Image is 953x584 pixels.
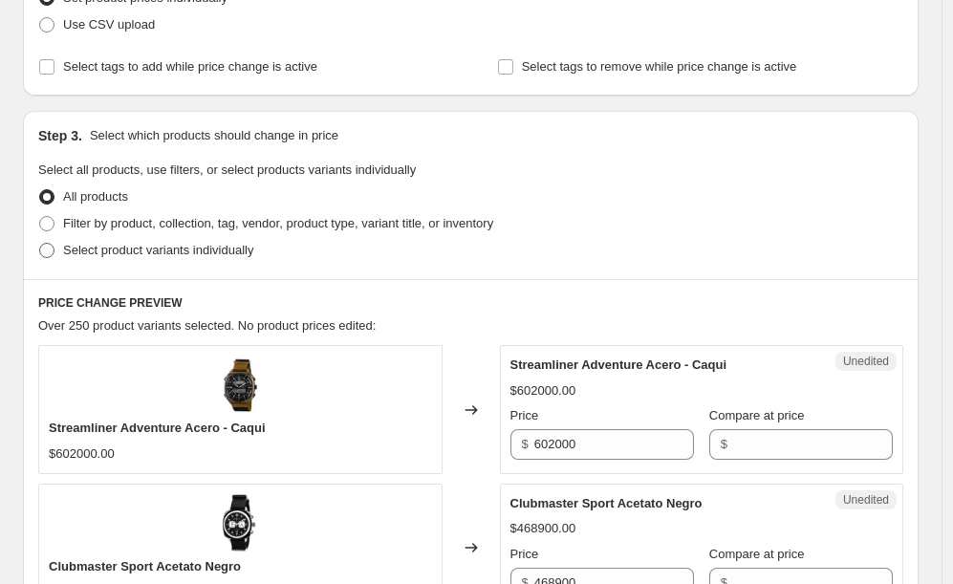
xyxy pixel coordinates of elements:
span: Compare at price [709,547,805,561]
span: All products [63,189,128,204]
span: $ [721,437,727,451]
div: $602000.00 [49,444,115,464]
h6: PRICE CHANGE PREVIEW [38,295,903,311]
span: Select tags to add while price change is active [63,59,317,74]
span: Select product variants individually [63,243,253,257]
img: Streamliner-Adventure-221144.SPK_.AD_.5.VBZ_80x.jpg [211,356,269,413]
p: Select which products should change in price [90,126,338,145]
span: Select tags to remove while price change is active [522,59,797,74]
div: $602000.00 [510,381,576,400]
img: 17142.SA.BS.1.NB-web_80x.jpg [211,494,269,552]
span: Unedited [843,354,889,369]
span: Price [510,408,539,422]
span: Price [510,547,539,561]
span: Compare at price [709,408,805,422]
span: Over 250 product variants selected. No product prices edited: [38,318,376,333]
div: $468900.00 [510,519,576,538]
span: Filter by product, collection, tag, vendor, product type, variant title, or inventory [63,216,493,230]
span: $ [522,437,529,451]
span: Select all products, use filters, or select products variants individually [38,162,416,177]
h2: Step 3. [38,126,82,145]
span: Streamliner Adventure Acero - Caqui [510,357,727,372]
span: Clubmaster Sport Acetato Negro [49,559,241,573]
span: Streamliner Adventure Acero - Caqui [49,421,266,435]
span: Use CSV upload [63,17,155,32]
span: Clubmaster Sport Acetato Negro [510,496,703,510]
span: Unedited [843,492,889,508]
